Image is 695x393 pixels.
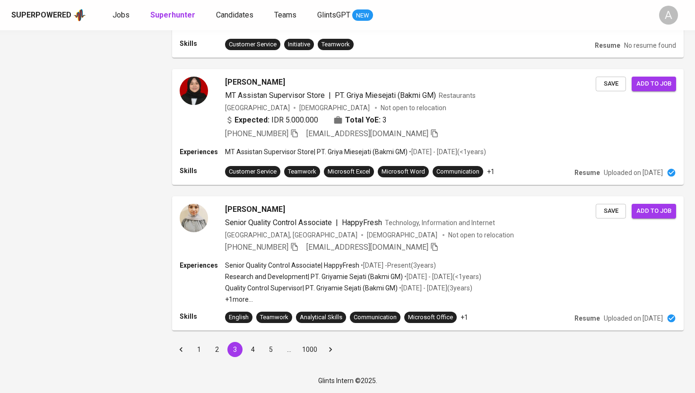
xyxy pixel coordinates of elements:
span: [PHONE_NUMBER] [225,243,288,252]
p: Senior Quality Control Associate | HappyFresh [225,261,359,270]
a: Jobs [113,9,131,21]
div: … [281,345,296,354]
button: Save [596,77,626,91]
span: PT. Griya Miesejati (Bakmi GM) [335,91,436,100]
button: Go to previous page [174,342,189,357]
p: Not open to relocation [448,230,514,240]
div: Initiative [288,40,310,49]
div: IDR 5.000.000 [225,114,318,126]
p: Experiences [180,147,225,157]
p: Skills [180,166,225,175]
a: Superhunter [150,9,197,21]
span: | [329,90,331,101]
button: Go to page 1 [191,342,207,357]
div: Microsoft Excel [328,167,370,176]
button: Save [596,204,626,218]
a: Candidates [216,9,255,21]
a: Superpoweredapp logo [11,8,86,22]
p: Resume [595,41,620,50]
img: app logo [73,8,86,22]
a: [PERSON_NAME]MT Assistan Supervisor Store|PT. Griya Miesejati (Bakmi GM)Restaurants[GEOGRAPHIC_DA... [172,69,684,185]
b: Total YoE: [345,114,381,126]
p: Resume [574,314,600,323]
span: [DEMOGRAPHIC_DATA] [367,230,439,240]
p: Skills [180,39,225,48]
span: Senior Quality Control Associate [225,218,332,227]
b: Expected: [235,114,269,126]
nav: pagination navigation [172,342,339,357]
p: MT Assistan Supervisor Store | PT. Griya Miesejati (Bakmi GM) [225,147,408,157]
div: Customer Service [229,167,277,176]
div: Superpowered [11,10,71,21]
div: [GEOGRAPHIC_DATA], [GEOGRAPHIC_DATA] [225,230,357,240]
a: Teams [274,9,298,21]
p: Quality Control Supervisor | PT. Griyamie Sejati (Bakmi GM) [225,283,398,293]
p: +1 more ... [225,295,481,304]
span: NEW [352,11,373,20]
p: Uploaded on [DATE] [604,168,663,177]
a: GlintsGPT NEW [317,9,373,21]
p: Skills [180,312,225,321]
span: Technology, Information and Internet [385,219,495,227]
p: +1 [487,167,495,176]
p: Research and Development | PT. Griyamie Sejati (Bakmi GM) [225,272,403,281]
p: • [DATE] - [DATE] ( 3 years ) [398,283,472,293]
div: A [659,6,678,25]
span: Candidates [216,10,253,19]
span: GlintsGPT [317,10,350,19]
span: [PERSON_NAME] [225,204,285,215]
span: [PERSON_NAME] [225,77,285,88]
p: Resume [574,168,600,177]
div: Communication [354,313,397,322]
a: [PERSON_NAME]Senior Quality Control Associate|HappyFreshTechnology, Information and Internet[GEOG... [172,196,684,331]
div: Teamwork [321,40,350,49]
div: [GEOGRAPHIC_DATA] [225,103,290,113]
span: HappyFresh [342,218,382,227]
div: Analytical Skills [300,313,342,322]
div: Customer Service [229,40,277,49]
span: Jobs [113,10,130,19]
p: • [DATE] - Present ( 3 years ) [359,261,436,270]
p: • [DATE] - [DATE] ( <1 years ) [408,147,486,157]
p: No resume found [624,41,676,50]
span: 3 [382,114,387,126]
span: Add to job [636,79,671,89]
span: Restaurants [439,92,476,99]
span: Teams [274,10,296,19]
p: • [DATE] - [DATE] ( <1 years ) [403,272,481,281]
div: Teamwork [260,313,288,322]
span: Save [600,206,621,217]
div: Communication [436,167,479,176]
span: [EMAIL_ADDRESS][DOMAIN_NAME] [306,243,428,252]
span: [DEMOGRAPHIC_DATA] [299,103,371,113]
button: page 3 [227,342,243,357]
span: [EMAIL_ADDRESS][DOMAIN_NAME] [306,129,428,138]
span: [PHONE_NUMBER] [225,129,288,138]
img: 37f4a4c07ed30d96ece81b0a6dcc50c9.jpg [180,77,208,105]
button: Go to page 1000 [299,342,320,357]
div: Teamwork [288,167,316,176]
button: Go to page 5 [263,342,278,357]
div: English [229,313,249,322]
span: | [336,217,338,228]
div: Microsoft Office [408,313,453,322]
button: Go to next page [323,342,338,357]
span: Save [600,79,621,89]
div: Microsoft Word [382,167,425,176]
span: Add to job [636,206,671,217]
p: Not open to relocation [381,103,446,113]
button: Add to job [632,77,676,91]
img: c5379ddf568c0e13910722849aed1413.jpg [180,204,208,232]
button: Add to job [632,204,676,218]
p: +1 [460,313,468,322]
button: Go to page 4 [245,342,261,357]
b: Superhunter [150,10,195,19]
span: MT Assistan Supervisor Store [225,91,325,100]
button: Go to page 2 [209,342,225,357]
p: Experiences [180,261,225,270]
p: Uploaded on [DATE] [604,314,663,323]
